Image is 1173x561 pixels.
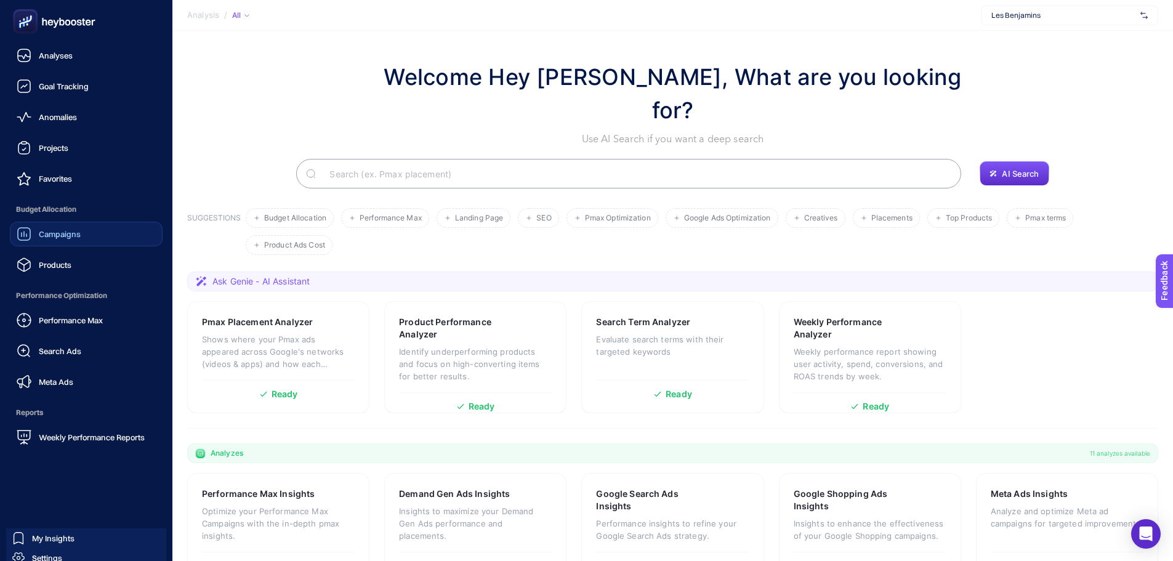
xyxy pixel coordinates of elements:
span: Analyses [39,50,73,60]
span: Weekly Performance Reports [39,432,145,442]
span: 11 analyzes available [1090,448,1150,458]
a: Search Term AnalyzerEvaluate search terms with their targeted keywordsReady [581,301,764,413]
span: Ready [666,390,692,398]
div: All [232,10,249,20]
span: Pmax Optimization [585,214,651,223]
span: Les Benjamins [991,10,1135,20]
p: Shows where your Pmax ads appeared across Google's networks (videos & apps) and how each placemen... [202,333,355,370]
span: Ready [469,402,495,411]
p: Weekly performance report showing user activity, spend, conversions, and ROAS trends by week. [794,345,946,382]
span: Product Ads Cost [264,241,325,250]
a: Products [10,252,163,277]
span: Placements [871,214,913,223]
a: Campaigns [10,222,163,246]
p: Analyze and optimize Meta ad campaigns for targeted improvements. [991,505,1143,530]
span: Ask Genie - AI Assistant [212,275,310,288]
a: Goal Tracking [10,74,163,99]
h3: Product Performance Analyzer [399,316,514,341]
span: Favorites [39,174,72,184]
span: Pmax terms [1025,214,1066,223]
input: Search [320,156,951,191]
span: Landing Page [455,214,503,223]
div: Open Intercom Messenger [1131,519,1161,549]
span: Products [39,260,71,270]
h1: Welcome Hey [PERSON_NAME], What are you looking for? [371,60,975,127]
span: Ready [863,402,889,411]
p: Use AI Search if you want a deep search [371,132,975,147]
h3: Search Term Analyzer [596,316,690,328]
img: svg%3e [1140,9,1148,22]
span: Meta Ads [39,377,73,387]
h3: Demand Gen Ads Insights [399,488,510,500]
span: Campaigns [39,229,81,239]
p: Identify underperforming products and focus on high-converting items for better results. [399,345,552,382]
span: Performance Max [39,315,103,325]
span: Reports [10,400,163,425]
a: Meta Ads [10,369,163,394]
a: Pmax Placement AnalyzerShows where your Pmax ads appeared across Google's networks (videos & apps... [187,301,369,413]
span: AI Search [1002,169,1039,179]
span: Creatives [804,214,838,223]
span: Analyzes [211,448,243,458]
h3: Performance Max Insights [202,488,315,500]
h3: Meta Ads Insights [991,488,1068,500]
a: Weekly Performance Reports [10,425,163,450]
a: Search Ads [10,339,163,363]
h3: Weekly Performance Analyzer [794,316,908,341]
a: Weekly Performance AnalyzerWeekly performance report showing user activity, spend, conversions, a... [779,301,961,413]
p: Insights to enhance the effectiveness of your Google Shopping campaigns. [794,517,946,542]
span: Top Products [946,214,992,223]
h3: Google Search Ads Insights [596,488,710,512]
p: Performance insights to refine your Google Search Ads strategy. [596,517,749,542]
a: My Insights [6,528,166,548]
span: Search Ads [39,346,81,356]
span: Anomalies [39,112,77,122]
span: Performance Optimization [10,283,163,308]
p: Optimize your Performance Max Campaigns with the in-depth pmax insights. [202,505,355,542]
span: Feedback [7,4,47,14]
span: Budget Allocation [264,214,326,223]
span: Analysis [187,10,219,20]
span: My Insights [32,533,75,543]
h3: SUGGESTIONS [187,213,241,255]
a: Anomalies [10,105,163,129]
p: Insights to maximize your Demand Gen Ads performance and placements. [399,505,552,542]
a: Product Performance AnalyzerIdentify underperforming products and focus on high-converting items ... [384,301,566,413]
a: Favorites [10,166,163,191]
span: Ready [272,390,298,398]
h3: Google Shopping Ads Insights [794,488,908,512]
p: Evaluate search terms with their targeted keywords [596,333,749,358]
a: Performance Max [10,308,163,333]
a: Projects [10,135,163,160]
span: / [224,10,227,20]
a: Analyses [10,43,163,68]
h3: Pmax Placement Analyzer [202,316,313,328]
span: Projects [39,143,68,153]
span: Google Ads Optimization [684,214,771,223]
span: Goal Tracking [39,81,89,91]
button: AI Search [980,161,1049,186]
span: SEO [536,214,551,223]
span: Performance Max [360,214,422,223]
span: Budget Allocation [10,197,163,222]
